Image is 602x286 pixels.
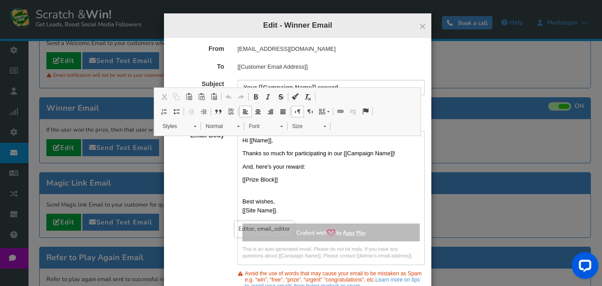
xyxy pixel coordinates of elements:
[288,120,319,132] span: Size
[242,149,420,158] p: Thanks so much for participating in our [[Campaign Name]]!
[244,120,287,133] a: Font
[158,120,189,132] span: Styles
[277,106,289,117] a: Justify
[170,106,183,117] a: Insert/Remove Bulleted List
[197,106,210,117] a: Increase Indent
[185,106,197,117] a: Decrease Indent
[239,106,252,117] a: Align Left
[238,136,424,215] div: Editor, email_editor
[201,120,244,133] a: Normal
[291,106,304,117] a: Text direction from left to right
[262,91,274,103] a: Italic (Ctrl+I)
[419,20,426,33] span: ×
[304,106,316,117] a: Text direction from right to left
[171,20,425,31] h4: Edit - Winner Email
[225,106,237,117] a: Create Div Container
[347,106,359,117] a: Unlink
[231,45,431,54] div: [EMAIL_ADDRESS][DOMAIN_NAME]
[231,62,431,71] div: [[Customer Email Address]]
[359,106,372,117] a: Anchor
[250,91,262,103] a: Bold (Ctrl+B)
[252,106,264,117] a: Center
[238,225,290,234] div: Editor, email_editor
[245,120,276,132] span: Font
[242,175,420,184] p: [[Prize Block]]
[242,136,420,145] p: Hi [[Name]],
[195,91,208,103] a: Paste as plain text (Ctrl+Shift+V)
[212,106,225,117] a: Block Quote
[222,91,235,103] a: Undo (Ctrl+Z)
[158,106,170,117] a: Insert/Remove Numbered List
[302,91,314,103] a: Remove Format
[296,229,366,236] img: appsmav-footer-credit.png
[565,249,602,286] iframe: LiveChat chat widget
[201,120,233,132] span: Normal
[158,120,201,133] a: Styles
[235,91,247,103] a: Redo (Ctrl+Y)
[316,106,332,117] a: Set language
[242,197,420,215] p: Best wishes, [[Site Name]].
[242,162,420,171] p: And, here's your reward:
[164,62,231,71] label: To
[274,91,287,103] a: Strikethrough
[183,91,195,103] a: Paste (Ctrl+V)
[242,246,420,260] small: This is an auto-generated email. Please do not hit reply. If you have any questions about [[Campa...
[170,91,183,103] a: Copy (Ctrl+C)
[158,91,170,103] a: Cut (Ctrl+X)
[264,106,277,117] a: Align Right
[164,80,231,88] label: Subject
[208,91,220,103] a: Paste from Word
[334,106,347,117] a: Link (Ctrl+K)
[287,120,331,133] a: Size
[289,91,302,103] a: Copy Formatting (Ctrl+Shift+C)
[164,45,231,53] label: From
